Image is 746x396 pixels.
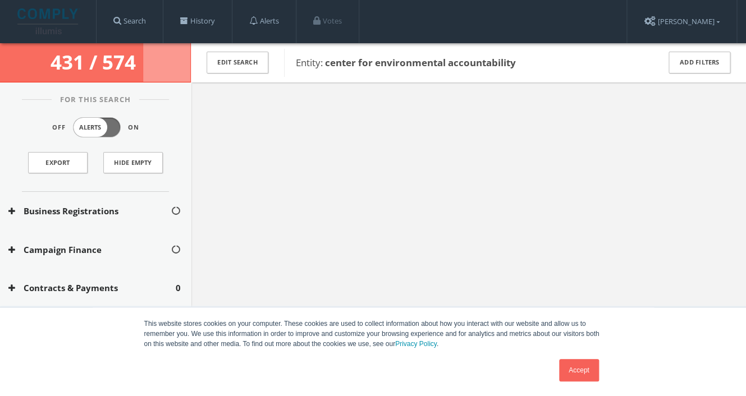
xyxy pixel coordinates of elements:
[8,282,176,294] button: Contracts & Payments
[51,49,140,75] span: 431 / 574
[8,243,171,256] button: Campaign Finance
[296,56,516,69] span: Entity:
[52,123,66,132] span: Off
[52,94,139,105] span: For This Search
[8,205,171,218] button: Business Registrations
[17,8,80,34] img: illumis
[325,56,516,69] b: center for environmental accountability
[28,152,88,173] a: Export
[128,123,139,132] span: On
[395,340,437,348] a: Privacy Policy
[669,52,730,73] button: Add Filters
[559,359,599,381] a: Accept
[207,52,268,73] button: Edit Search
[144,319,602,349] p: This website stores cookies on your computer. These cookies are used to collect information about...
[176,282,181,294] span: 0
[103,152,163,173] button: Hide Empty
